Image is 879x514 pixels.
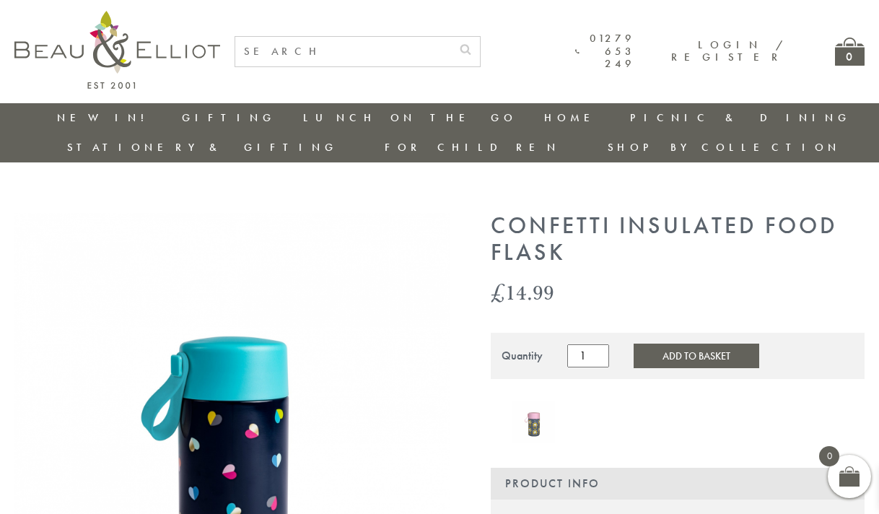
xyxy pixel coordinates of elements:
[385,140,560,154] a: For Children
[502,349,543,362] div: Quantity
[567,344,609,367] input: Product quantity
[575,32,635,70] a: 01279 653 249
[512,401,556,443] img: Boho food flask Boho Insulated Food Flask
[835,38,865,66] a: 0
[544,110,602,125] a: Home
[14,11,220,89] img: logo
[182,110,276,125] a: Gifting
[630,110,851,125] a: Picnic & Dining
[671,38,784,64] a: Login / Register
[819,446,839,466] span: 0
[608,140,841,154] a: Shop by collection
[67,140,338,154] a: Stationery & Gifting
[57,110,154,125] a: New in!
[491,277,505,307] span: £
[491,468,865,500] div: Product Info
[634,344,759,368] button: Add to Basket
[235,37,451,66] input: SEARCH
[491,277,554,307] bdi: 14.99
[512,401,556,446] a: Boho food flask Boho Insulated Food Flask
[491,213,865,266] h1: Confetti Insulated Food Flask
[303,110,517,125] a: Lunch On The Go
